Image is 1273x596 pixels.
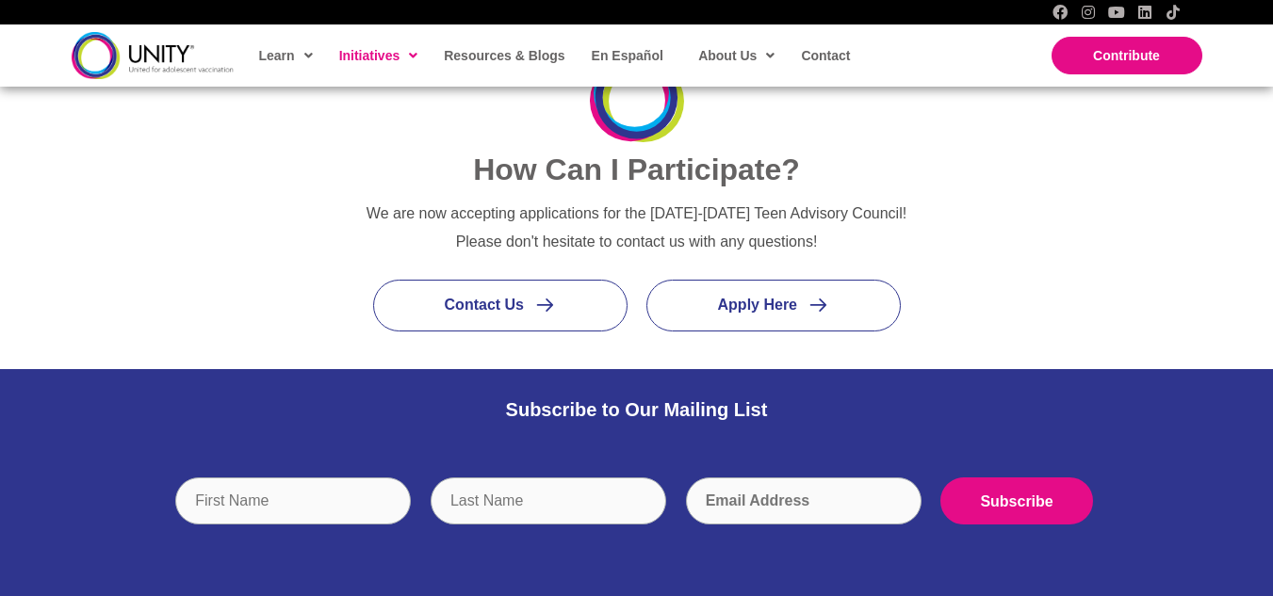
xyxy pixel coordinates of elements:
[367,205,906,250] span: We are now accepting applications for the [DATE]-[DATE] Teen Advisory Council! Please don't hesit...
[1166,5,1181,20] a: TikTok
[592,48,663,63] span: En Español
[582,34,671,77] a: En Español
[434,34,572,77] a: Resources & Blogs
[1093,48,1160,63] span: Contribute
[259,41,313,70] span: Learn
[698,41,775,70] span: About Us
[72,32,234,78] img: unity-logo-dark
[175,477,411,524] input: First Name
[940,477,1092,524] input: Subscribe
[339,41,418,70] span: Initiatives
[801,48,850,63] span: Contact
[1109,5,1124,20] a: YouTube
[590,52,684,142] img: UnityIcon-new
[646,280,901,331] a: Apply Here
[431,477,666,524] input: Last Name
[445,297,524,313] span: Contact Us
[473,153,800,186] span: How Can I Participate?
[1081,5,1096,20] a: Instagram
[506,399,768,420] span: Subscribe to Our Mailing List
[689,34,782,77] a: About Us
[792,34,857,77] a: Contact
[373,280,628,331] a: Contact Us
[444,48,564,63] span: Resources & Blogs
[1137,5,1152,20] a: LinkedIn
[1053,5,1068,20] a: Facebook
[1052,37,1202,74] a: Contribute
[686,477,922,524] input: Email Address
[718,297,797,313] span: Apply Here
